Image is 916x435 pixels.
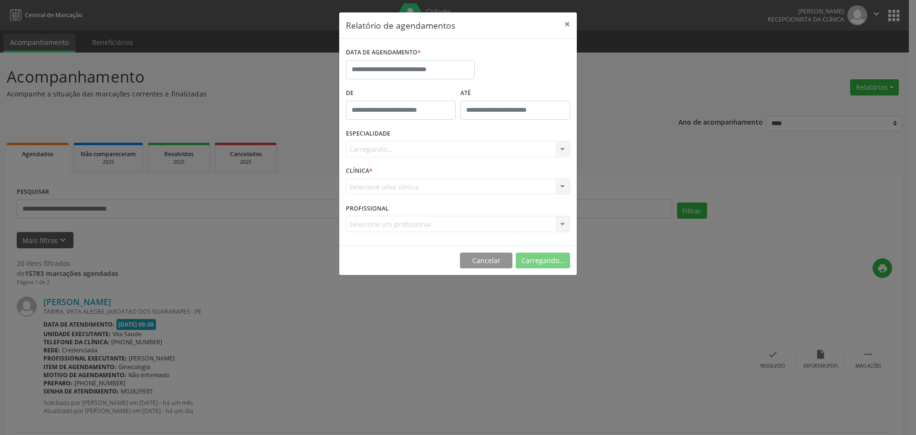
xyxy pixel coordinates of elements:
[346,45,421,60] label: DATA DE AGENDAMENTO
[346,201,389,216] label: PROFISSIONAL
[346,127,390,141] label: ESPECIALIDADE
[346,86,456,101] label: De
[558,12,577,36] button: Close
[460,86,570,101] label: ATÉ
[346,19,455,32] h5: Relatório de agendamentos
[346,164,373,179] label: CLÍNICA
[516,253,570,269] button: Carregando...
[460,253,512,269] button: Cancelar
